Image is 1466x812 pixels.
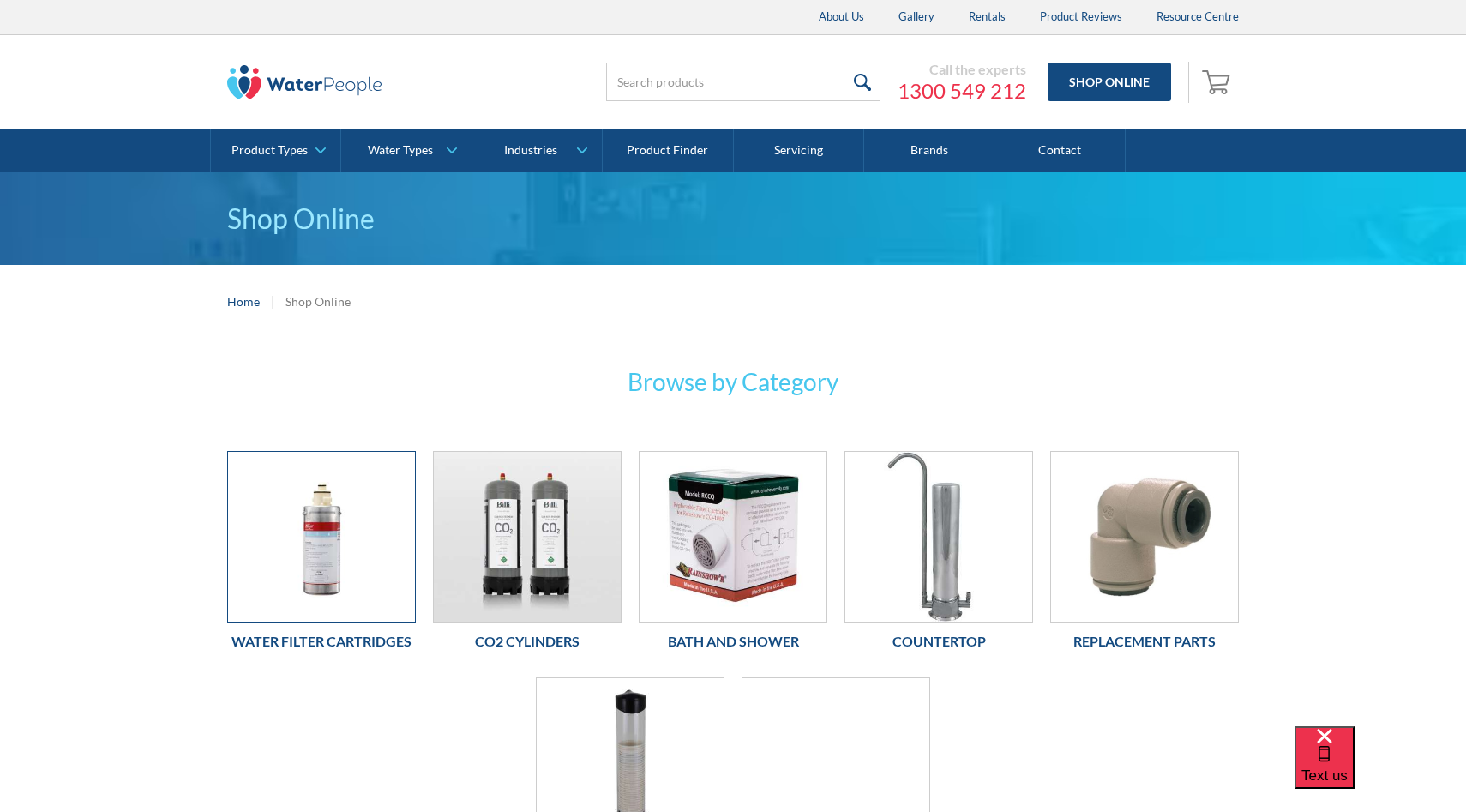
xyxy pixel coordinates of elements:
[845,452,1032,622] img: Countertop
[227,631,416,652] h6: Water Filter Cartridges
[231,143,308,158] div: Product Types
[399,364,1067,400] h3: Browse by Category
[640,452,826,622] img: Bath and Shower
[603,129,733,172] a: Product Finder
[285,292,351,310] div: Shop Online
[341,129,471,172] a: Water Types
[433,631,622,652] h6: Co2 Cylinders
[994,129,1125,172] a: Contact
[211,129,340,172] a: Product Types
[227,292,260,310] a: Home
[433,451,622,660] a: Co2 CylindersCo2 Cylinders
[1048,63,1171,101] a: Shop Online
[504,143,557,158] div: Industries
[1198,62,1239,103] a: Open empty cart
[228,452,415,622] img: Water Filter Cartridges
[268,291,277,311] div: |
[227,65,382,99] img: The Water People
[368,143,433,158] div: Water Types
[864,129,994,172] a: Brands
[227,451,416,660] a: Water Filter CartridgesWater Filter Cartridges
[434,452,621,622] img: Co2 Cylinders
[639,631,827,652] h6: Bath and Shower
[1051,452,1238,622] img: Replacement Parts
[898,78,1026,104] a: 1300 549 212
[1202,68,1235,95] img: shopping cart
[472,129,602,172] a: Industries
[1295,726,1466,812] iframe: podium webchat widget bubble
[639,451,827,660] a: Bath and ShowerBath and Shower
[898,61,1026,78] div: Call the experts
[1050,451,1239,660] a: Replacement PartsReplacement Parts
[734,129,864,172] a: Servicing
[844,451,1033,660] a: CountertopCountertop
[606,63,880,101] input: Search products
[1050,631,1239,652] h6: Replacement Parts
[844,631,1033,652] h6: Countertop
[227,198,1239,239] h1: Shop Online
